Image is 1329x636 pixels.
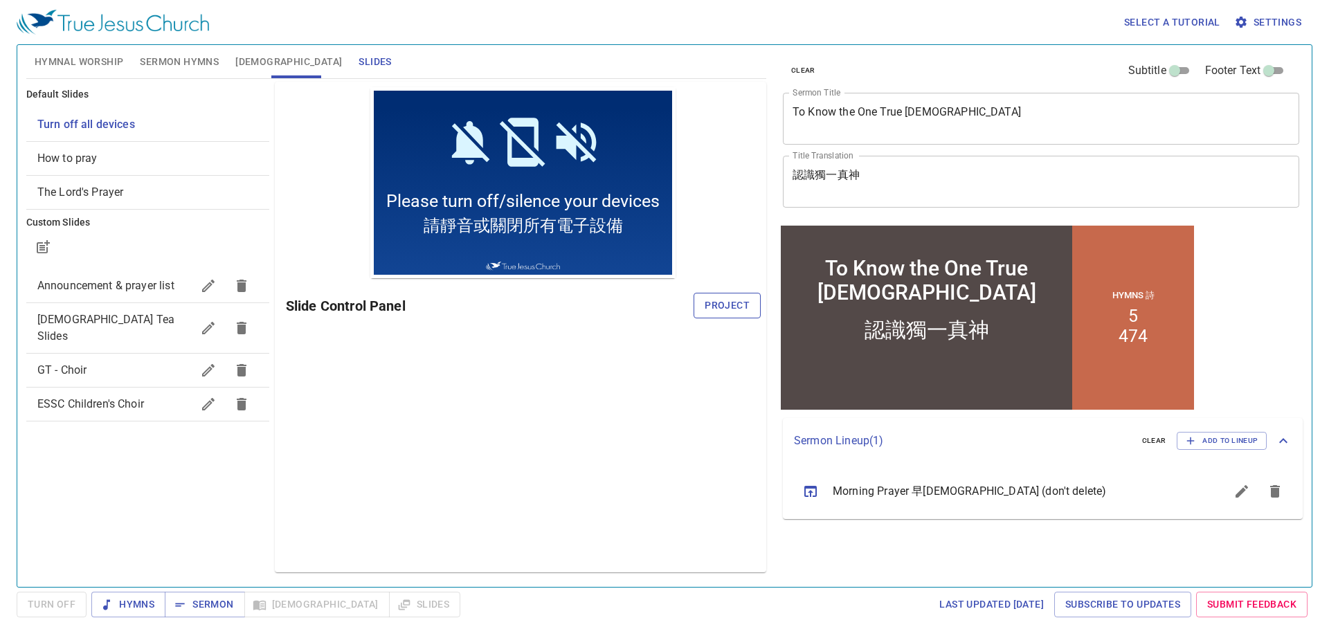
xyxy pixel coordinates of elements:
span: Sermon Hymns [140,53,219,71]
span: Sermon [176,596,233,613]
span: Please turn off/silence your devices [16,104,289,124]
iframe: from-child [777,222,1197,413]
span: [object Object] [37,152,98,165]
span: Hymns [102,596,154,613]
span: Settings [1237,14,1301,31]
span: [DEMOGRAPHIC_DATA] [235,53,342,71]
span: Select a tutorial [1124,14,1220,31]
span: 請靜音或關閉所有電子設備 [53,127,253,149]
span: GT - Choir [37,363,87,376]
button: clear [783,62,824,79]
h6: Slide Control Panel [286,295,694,317]
button: Project [694,293,761,318]
span: Hymnal Worship [35,53,124,71]
div: Announcement & prayer list [26,269,269,302]
textarea: 認識獨一真神 [793,168,1290,194]
button: Hymns [91,592,165,617]
div: Sermon Lineup(1)clearAdd to Lineup [783,418,1303,464]
span: Gospel Tea Slides [37,313,174,343]
h6: Default Slides [26,87,269,102]
span: Last updated [DATE] [939,596,1044,613]
span: Announcement & prayer list [37,279,174,292]
span: Submit Feedback [1207,596,1296,613]
span: [object Object] [37,185,124,199]
span: clear [1142,435,1166,447]
div: Turn off all devices [26,108,269,141]
button: Select a tutorial [1119,10,1226,35]
span: Project [705,297,750,314]
div: GT - Choir [26,354,269,387]
span: clear [791,64,815,77]
span: Footer Text [1205,62,1261,79]
button: Add to Lineup [1177,432,1267,450]
img: True Jesus Church [17,10,209,35]
button: Settings [1231,10,1307,35]
div: The Lord's Prayer [26,176,269,209]
textarea: To Know the One True [DEMOGRAPHIC_DATA] [793,105,1290,131]
a: Subscribe to Updates [1054,592,1191,617]
div: [DEMOGRAPHIC_DATA] Tea Slides [26,303,269,353]
span: Slides [359,53,391,71]
div: ESSC Children's Choir [26,388,269,421]
button: clear [1134,433,1175,449]
span: Add to Lineup [1186,435,1258,447]
button: Sermon [165,592,244,617]
h6: Custom Slides [26,215,269,230]
img: True Jesus Church [116,174,190,184]
span: Subtitle [1128,62,1166,79]
a: Last updated [DATE] [934,592,1049,617]
a: Submit Feedback [1196,592,1308,617]
span: [object Object] [37,118,135,131]
p: Sermon Lineup ( 1 ) [794,433,1131,449]
div: How to pray [26,142,269,175]
span: ESSC Children's Choir [37,397,144,410]
span: Morning Prayer 早[DEMOGRAPHIC_DATA] (don't delete) [833,483,1192,500]
ul: sermon lineup list [783,464,1303,519]
span: Subscribe to Updates [1065,596,1180,613]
